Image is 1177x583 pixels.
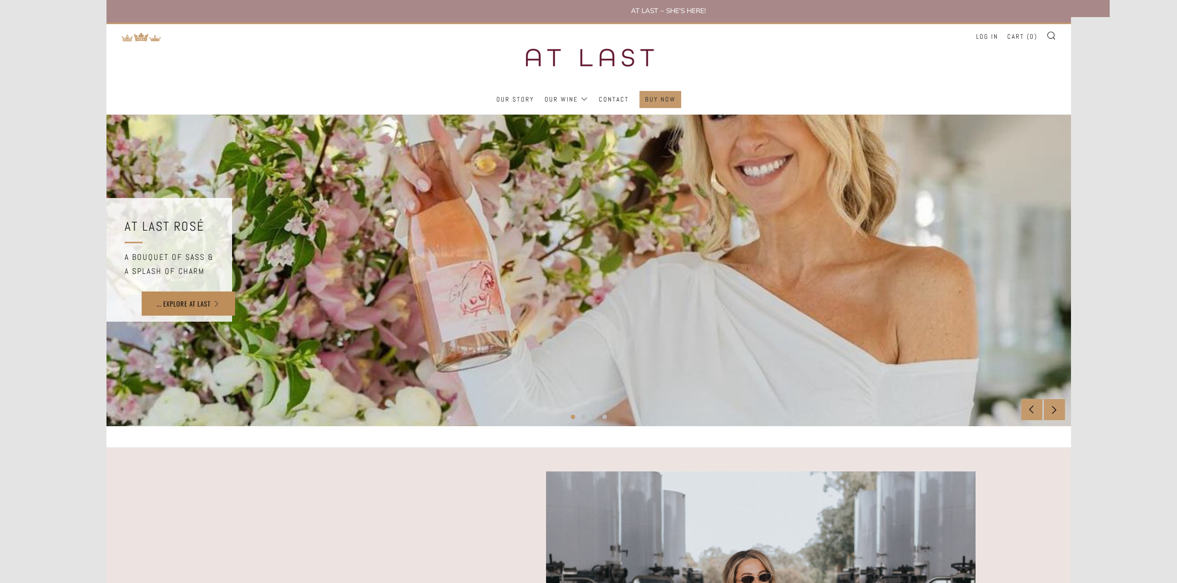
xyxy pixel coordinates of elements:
[592,415,596,419] button: 3
[142,291,235,316] a: ... EXPLORE AT LAST
[571,415,575,419] button: 1
[599,91,629,108] a: Contact
[581,415,586,419] button: 2
[501,24,677,91] img: three kings wine merchants
[125,216,214,237] h2: AT LAST ROSÉ
[602,415,607,419] button: 4
[125,250,214,277] h5: A BOUQUET OF SASS & A SPLASH OF CHARM
[976,29,998,45] a: Log in
[645,91,676,108] a: Buy Now
[122,32,162,42] img: Return to TKW Merchants
[122,31,162,41] a: Return to TKW Merchants
[545,91,588,108] a: Our Wine
[1007,29,1037,45] a: Cart (0)
[496,91,534,108] a: Our Story
[1030,32,1034,41] span: 0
